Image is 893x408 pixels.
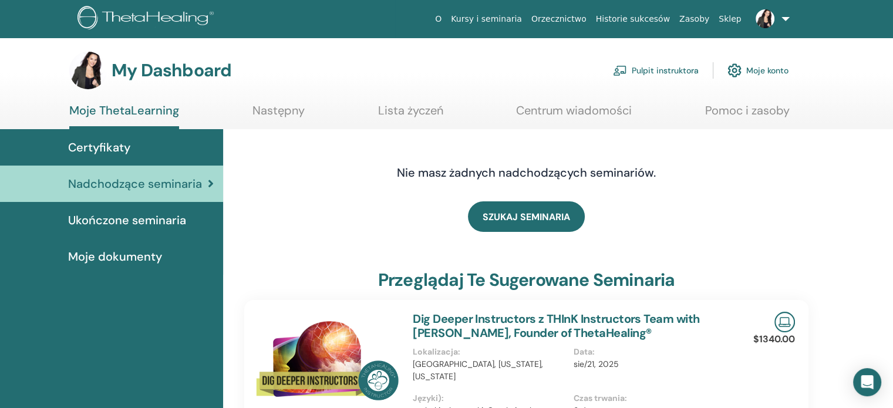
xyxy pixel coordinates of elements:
[613,65,627,76] img: chalkboard-teacher.svg
[527,8,591,30] a: Orzecznictwo
[413,392,566,404] p: Języki) :
[483,211,570,223] span: SZUKAJ SEMINARIA
[77,6,218,32] img: logo.png
[613,58,699,83] a: Pulpit instruktora
[252,103,305,126] a: Następny
[69,103,179,129] a: Moje ThetaLearning
[342,166,712,180] h4: Nie masz żadnych nadchodzących seminariów.
[68,248,162,265] span: Moje dokumenty
[675,8,714,30] a: Zasoby
[705,103,790,126] a: Pomoc i zasoby
[516,103,632,126] a: Centrum wiadomości
[574,392,727,404] p: Czas trwania :
[68,175,202,193] span: Nadchodzące seminaria
[727,58,788,83] a: Moje konto
[378,103,443,126] a: Lista życzeń
[69,52,107,89] img: default.jpg
[112,60,231,81] h3: My Dashboard
[574,346,727,358] p: Data :
[413,311,699,340] a: Dig Deeper Instructors z THInK Instructors Team with [PERSON_NAME], Founder of ThetaHealing®
[378,269,675,291] h3: Przeglądaj te sugerowane seminaria
[68,139,130,156] span: Certyfikaty
[756,9,774,28] img: default.jpg
[68,211,186,229] span: Ukończone seminaria
[430,8,446,30] a: O
[468,201,585,232] a: SZUKAJ SEMINARIA
[727,60,742,80] img: cog.svg
[853,368,881,396] div: Open Intercom Messenger
[574,358,727,370] p: sie/21, 2025
[774,312,795,332] img: Live Online Seminar
[413,358,566,383] p: [GEOGRAPHIC_DATA], [US_STATE], [US_STATE]
[714,8,746,30] a: Sklep
[413,346,566,358] p: Lokalizacja :
[753,332,795,346] p: $1340.00
[446,8,527,30] a: Kursy i seminaria
[591,8,675,30] a: Historie sukcesów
